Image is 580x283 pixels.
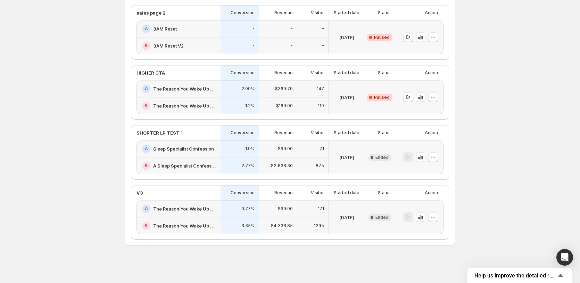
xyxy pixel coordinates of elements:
[334,10,359,16] p: Started date
[275,86,293,92] p: $369.70
[145,26,148,32] h2: A
[374,35,390,40] span: Paused
[378,10,391,16] p: Status
[339,34,354,41] p: [DATE]
[276,103,293,109] p: $169.90
[153,102,216,109] h2: The Reason You Wake Up at 3AM v3.1
[291,26,293,32] p: -
[274,70,293,76] p: Revenue
[153,222,216,229] h2: The Reason You Wake Up at 3AM v3
[375,155,389,160] span: Ended
[252,26,255,32] p: -
[317,86,324,92] p: 147
[145,206,148,212] h2: A
[339,94,354,101] p: [DATE]
[241,86,255,92] p: 2.99%
[339,154,354,161] p: [DATE]
[311,130,324,136] p: Visitor
[136,69,165,76] p: HIGHER CTA
[153,205,216,212] h2: The Reason You Wake Up at 3AM w
[241,163,255,169] p: 2.77%
[274,130,293,136] p: Revenue
[231,190,255,196] p: Conversion
[245,146,255,152] p: 1.9%
[474,272,556,279] span: Help us improve the detailed report for A/B campaigns
[318,206,324,212] p: 171
[334,130,359,136] p: Started date
[136,129,183,136] p: SHORTER LP TEST 1
[378,190,391,196] p: Status
[311,70,324,76] p: Visitor
[153,25,177,32] h2: 3AM Reset
[311,10,324,16] p: Visitor
[334,190,359,196] p: Started date
[375,215,389,220] span: Ended
[271,163,293,169] p: $2,638.30
[339,214,354,221] p: [DATE]
[425,10,438,16] p: Action
[252,43,255,49] p: -
[145,86,148,92] h2: A
[271,223,293,229] p: $4,336.85
[474,271,565,280] button: Show survey - Help us improve the detailed report for A/B campaigns
[322,26,324,32] p: -
[425,190,438,196] p: Action
[556,249,573,266] div: Open Intercom Messenger
[274,190,293,196] p: Revenue
[334,70,359,76] p: Started date
[245,103,255,109] p: 1.2%
[278,206,293,212] p: $99.90
[378,70,391,76] p: Status
[322,43,324,49] p: -
[145,163,148,169] h2: B
[274,10,293,16] p: Revenue
[378,130,391,136] p: Status
[311,190,324,196] p: Visitor
[231,70,255,76] p: Conversion
[153,42,184,49] h2: 3AM Reset V2
[425,70,438,76] p: Action
[145,223,148,229] h2: B
[425,130,438,136] p: Action
[153,85,216,92] h2: The Reason You Wake Up at 3AM v3
[374,95,390,100] span: Paused
[145,43,148,49] h2: B
[241,206,255,212] p: 0.77%
[153,162,216,169] h2: A Sleep Specialist Confession
[241,223,255,229] p: 3.35%
[278,146,293,152] p: $99.90
[320,146,324,152] p: 71
[314,223,324,229] p: 1295
[231,10,255,16] p: Conversion
[153,145,214,152] h2: Sleep Specialist Confession
[291,43,293,49] p: -
[318,103,324,109] p: 119
[136,9,166,16] p: sales page 2
[145,103,148,109] h2: B
[231,130,255,136] p: Conversion
[316,163,324,169] p: 875
[136,189,143,196] p: V3
[145,146,148,152] h2: A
